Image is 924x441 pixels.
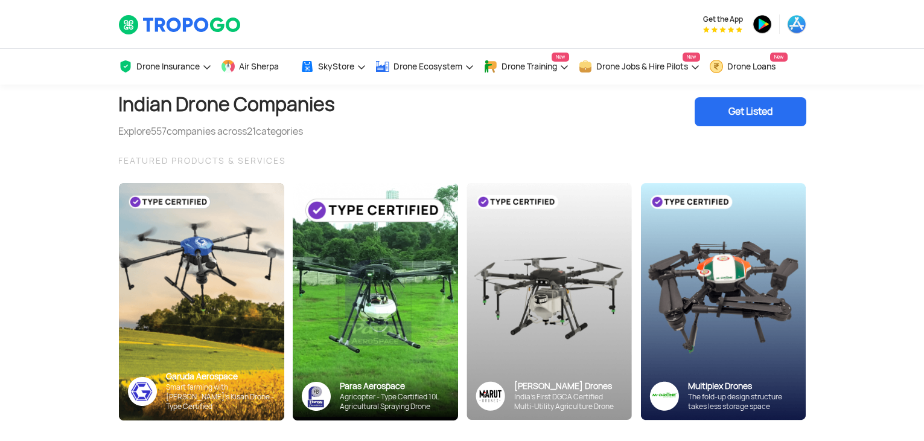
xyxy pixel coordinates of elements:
div: Paras Aerospace [340,381,449,392]
div: Garuda Aerospace [166,371,275,382]
img: ic_multiplex_sky.png [649,381,679,411]
div: India’s First DGCA Certified Multi-Utility Agriculture Drone [514,392,623,411]
a: Drone TrainingNew [483,49,569,85]
img: Group%2036313.png [476,381,505,411]
span: Drone Ecosystem [393,62,462,71]
span: SkyStore [318,62,354,71]
a: Drone Insurance [118,49,212,85]
span: Air Sherpa [239,62,279,71]
img: paras-logo-banner.png [302,382,331,411]
a: Drone LoansNew [709,49,788,85]
span: Drone Jobs & Hire Pilots [596,62,688,71]
img: ic_appstore.png [787,14,806,34]
img: bg_garuda_sky.png [119,183,284,420]
div: Smart farming with [PERSON_NAME]’s Kisan Drone - Type Certified [166,382,275,411]
div: [PERSON_NAME] Drones [514,381,623,392]
img: TropoGo Logo [118,14,242,35]
span: New [683,53,700,62]
span: Drone Insurance [136,62,200,71]
span: Drone Training [502,62,557,71]
img: bg_multiplex_sky.png [640,183,806,420]
img: paras-card.png [293,183,458,420]
div: Explore companies across categories [118,124,335,139]
img: bg_marut_sky.png [467,183,632,420]
div: Multiplex Drones [688,381,797,392]
span: New [552,53,569,62]
a: Air Sherpa [221,49,291,85]
span: New [770,53,788,62]
span: 21 [247,125,256,138]
span: 557 [151,125,167,138]
a: Drone Ecosystem [375,49,474,85]
img: App Raking [703,27,742,33]
span: Drone Loans [727,62,776,71]
div: Get Listed [695,97,806,126]
span: Get the App [703,14,743,24]
img: ic_garuda_sky.png [128,377,157,406]
h1: Indian Drone Companies [118,85,335,124]
div: FEATURED PRODUCTS & SERVICES [118,153,806,168]
a: SkyStore [300,49,366,85]
div: Agricopter - Type Certified 10L Agricultural Spraying Drone [340,392,449,411]
a: Drone Jobs & Hire PilotsNew [578,49,700,85]
img: ic_playstore.png [753,14,772,34]
div: The fold-up design structure takes less storage space [688,392,797,411]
